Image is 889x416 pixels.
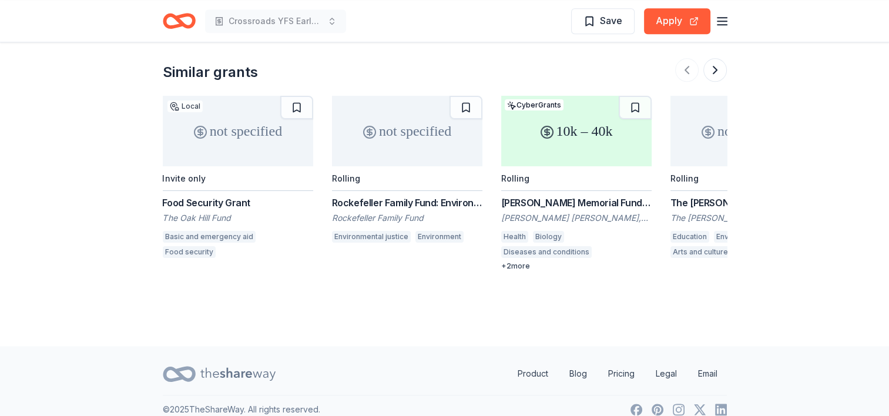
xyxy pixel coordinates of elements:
[501,212,652,224] div: [PERSON_NAME] [PERSON_NAME], [PERSON_NAME] and [PERSON_NAME] Memorial Fund
[670,96,821,261] a: not specifiedRollingThe [PERSON_NAME] Foundation GrantThe [PERSON_NAME] FoundationEducationEnviro...
[670,246,730,258] div: Arts and culture
[163,7,196,35] a: Home
[167,100,203,112] div: Local
[501,96,652,271] a: 10k – 40kCyberGrantsRolling[PERSON_NAME] Memorial Fund Grant[PERSON_NAME] [PERSON_NAME], [PERSON_...
[689,362,727,385] a: Email
[644,8,710,34] button: Apply
[508,362,558,385] a: Product
[163,173,206,183] div: Invite only
[571,8,635,34] button: Save
[560,362,596,385] a: Blog
[670,212,821,224] div: The [PERSON_NAME] Foundation
[332,212,482,224] div: Rockefeller Family Fund
[163,63,258,82] div: Similar grants
[332,96,482,166] div: not specified
[670,173,699,183] div: Rolling
[599,362,644,385] a: Pricing
[508,362,727,385] nav: quick links
[670,231,709,243] div: Education
[332,173,360,183] div: Rolling
[501,261,652,271] div: + 2 more
[163,246,216,258] div: Food security
[163,231,256,243] div: Basic and emergency aid
[670,196,821,210] div: The [PERSON_NAME] Foundation Grant
[163,96,313,166] div: not specified
[415,231,464,243] div: Environment
[332,96,482,246] a: not specifiedRollingRockefeller Family Fund: Environment GrantRockefeller Family FundEnvironmenta...
[332,231,411,243] div: Environmental justice
[501,231,528,243] div: Health
[600,13,622,28] span: Save
[670,96,821,166] div: not specified
[505,99,563,110] div: CyberGrants
[501,196,652,210] div: [PERSON_NAME] Memorial Fund Grant
[332,196,482,210] div: Rockefeller Family Fund: Environment Grant
[501,246,592,258] div: Diseases and conditions
[163,196,313,210] div: Food Security Grant
[501,173,529,183] div: Rolling
[229,14,323,28] span: Crossroads YFS Early Childhood Program
[205,9,346,33] button: Crossroads YFS Early Childhood Program
[163,96,313,261] a: not specifiedLocalInvite onlyFood Security GrantThe Oak Hill FundBasic and emergency aidFood secu...
[646,362,686,385] a: Legal
[501,96,652,166] div: 10k – 40k
[714,231,762,243] div: Environment
[533,231,564,243] div: Biology
[163,212,313,224] div: The Oak Hill Fund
